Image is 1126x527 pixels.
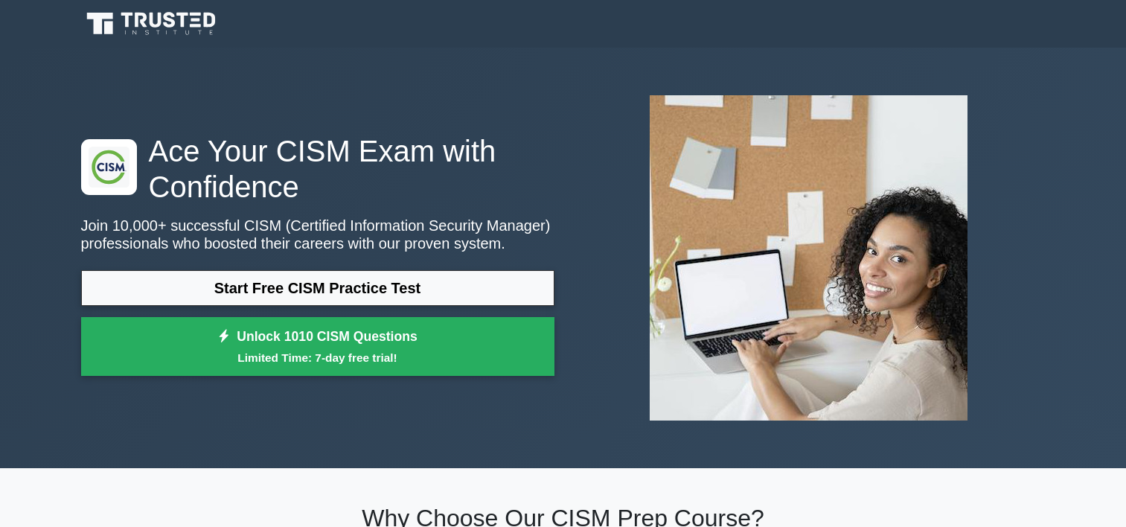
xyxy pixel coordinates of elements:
[81,133,554,205] h1: Ace Your CISM Exam with Confidence
[100,349,536,366] small: Limited Time: 7-day free trial!
[81,317,554,377] a: Unlock 1010 CISM QuestionsLimited Time: 7-day free trial!
[81,217,554,252] p: Join 10,000+ successful CISM (Certified Information Security Manager) professionals who boosted t...
[81,270,554,306] a: Start Free CISM Practice Test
